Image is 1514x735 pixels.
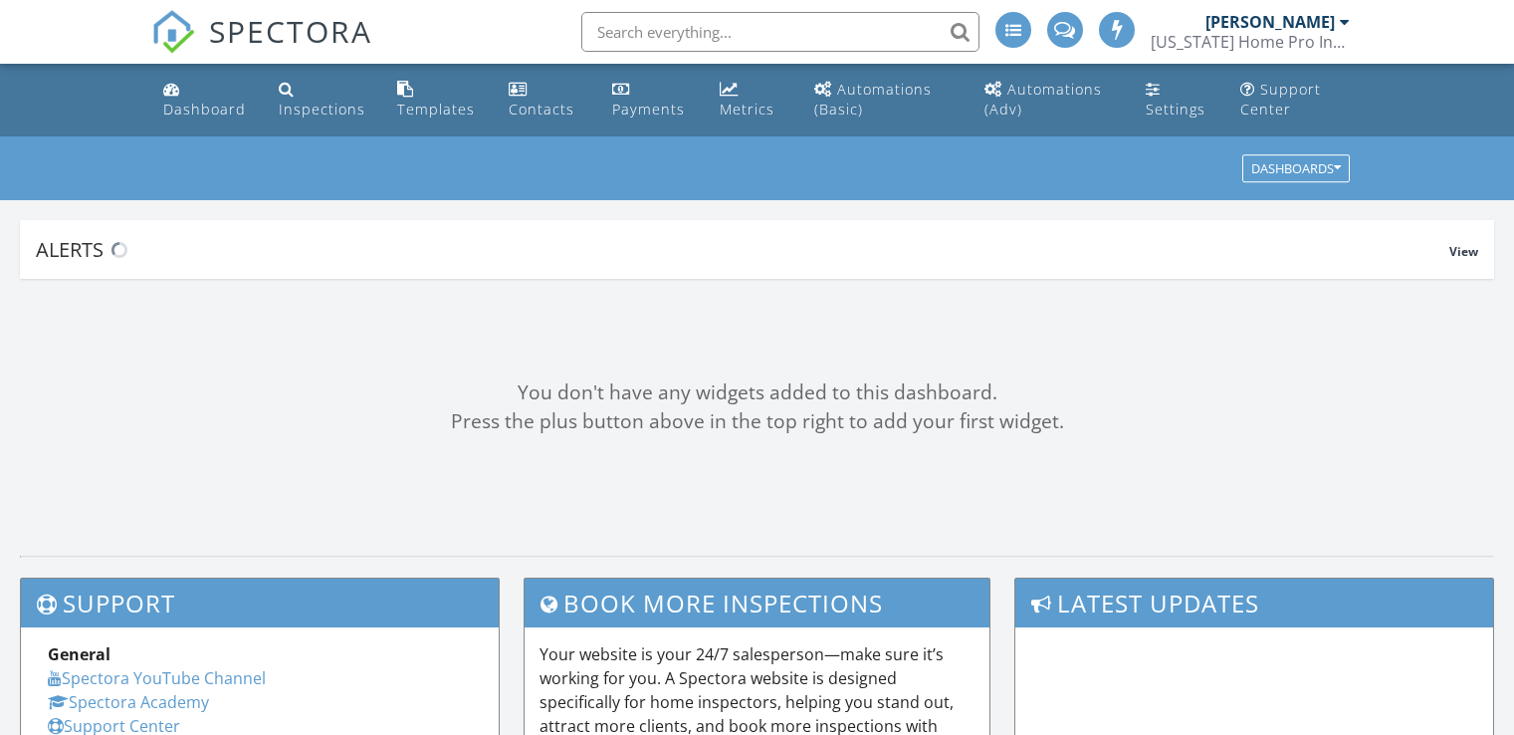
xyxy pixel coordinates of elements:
[48,643,110,665] strong: General
[976,72,1122,128] a: Automations (Advanced)
[155,72,255,128] a: Dashboard
[209,10,372,52] span: SPECTORA
[21,579,499,627] h3: Support
[1151,32,1350,52] div: Florida Home Pro Inspections
[501,72,588,128] a: Contacts
[163,100,246,119] div: Dashboard
[20,378,1494,407] div: You don't have any widgets added to this dashboard.
[984,80,1102,119] div: Automations (Adv)
[720,100,774,119] div: Metrics
[48,667,266,689] a: Spectora YouTube Channel
[581,12,979,52] input: Search everything...
[604,72,697,128] a: Payments
[271,72,373,128] a: Inspections
[1449,243,1478,260] span: View
[612,100,685,119] div: Payments
[1240,80,1321,119] div: Support Center
[36,236,1449,263] div: Alerts
[1251,162,1341,176] div: Dashboards
[1205,12,1335,32] div: [PERSON_NAME]
[525,579,990,627] h3: Book More Inspections
[712,72,790,128] a: Metrics
[509,100,574,119] div: Contacts
[1232,72,1358,128] a: Support Center
[151,10,195,54] img: The Best Home Inspection Software - Spectora
[279,100,365,119] div: Inspections
[389,72,485,128] a: Templates
[151,27,372,69] a: SPECTORA
[1138,72,1216,128] a: Settings
[48,691,209,713] a: Spectora Academy
[806,72,961,128] a: Automations (Basic)
[1015,579,1493,627] h3: Latest Updates
[814,80,932,119] div: Automations (Basic)
[20,407,1494,436] div: Press the plus button above in the top right to add your first widget.
[397,100,475,119] div: Templates
[1242,155,1350,183] button: Dashboards
[1146,100,1205,119] div: Settings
